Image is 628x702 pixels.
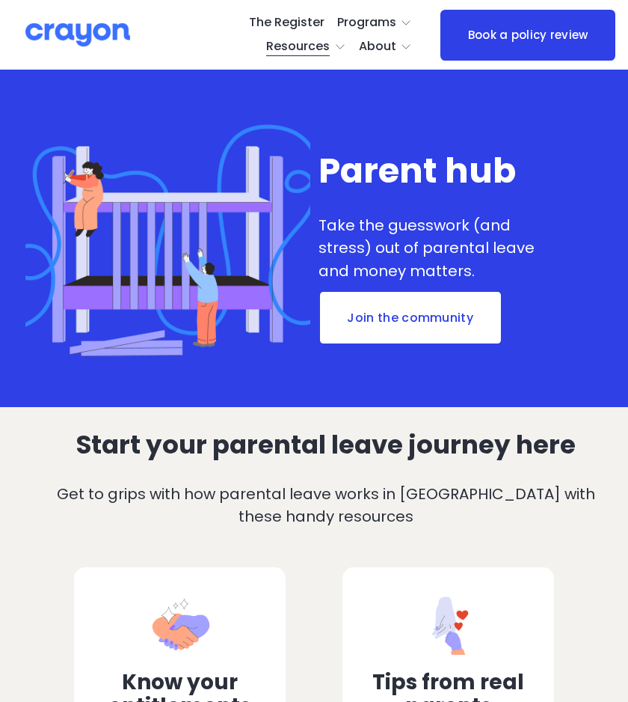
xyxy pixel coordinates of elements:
[337,11,413,35] a: folder dropdown
[49,430,603,459] h2: Start your parental leave journey here
[249,11,324,35] a: The Register
[359,35,413,59] a: folder dropdown
[318,214,555,281] p: Take the guesswork (and stress) out of parental leave and money matters.
[266,35,346,59] a: folder dropdown
[49,483,603,528] p: Get to grips with how parental leave works in [GEOGRAPHIC_DATA] with these handy resources
[25,22,130,48] img: Crayon
[318,153,555,189] h1: Parent hub
[337,12,396,34] span: Programs
[318,290,502,346] a: Join the community
[359,36,396,58] span: About
[440,10,615,61] a: Book a policy review
[266,36,330,58] span: Resources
